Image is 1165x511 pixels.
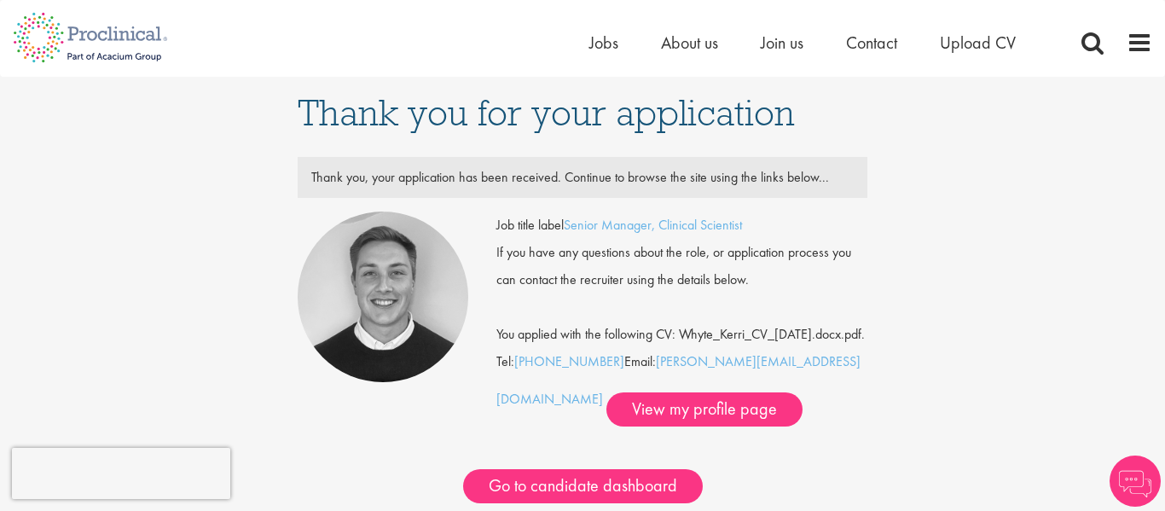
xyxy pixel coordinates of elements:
div: You applied with the following CV: Whyte_Kerri_CV_[DATE].docx.pdf. [484,293,880,348]
div: Thank you, your application has been received. Continue to browse the site using the links below... [298,164,867,191]
a: Jobs [589,32,618,54]
span: Thank you for your application [298,90,795,136]
a: View my profile page [606,392,803,427]
iframe: reCAPTCHA [12,448,230,499]
a: About us [661,32,718,54]
img: Bo Forsen [298,212,468,382]
a: Go to candidate dashboard [463,469,703,503]
a: Join us [761,32,803,54]
a: Contact [846,32,897,54]
a: [PERSON_NAME][EMAIL_ADDRESS][DOMAIN_NAME] [496,352,861,408]
a: [PHONE_NUMBER] [514,352,624,370]
div: Job title label [484,212,880,239]
a: Senior Manager, Clinical Scientist [564,216,742,234]
div: Tel: Email: [496,212,867,427]
div: If you have any questions about the role, or application process you can contact the recruiter us... [484,239,880,293]
img: Chatbot [1110,456,1161,507]
a: Upload CV [940,32,1016,54]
